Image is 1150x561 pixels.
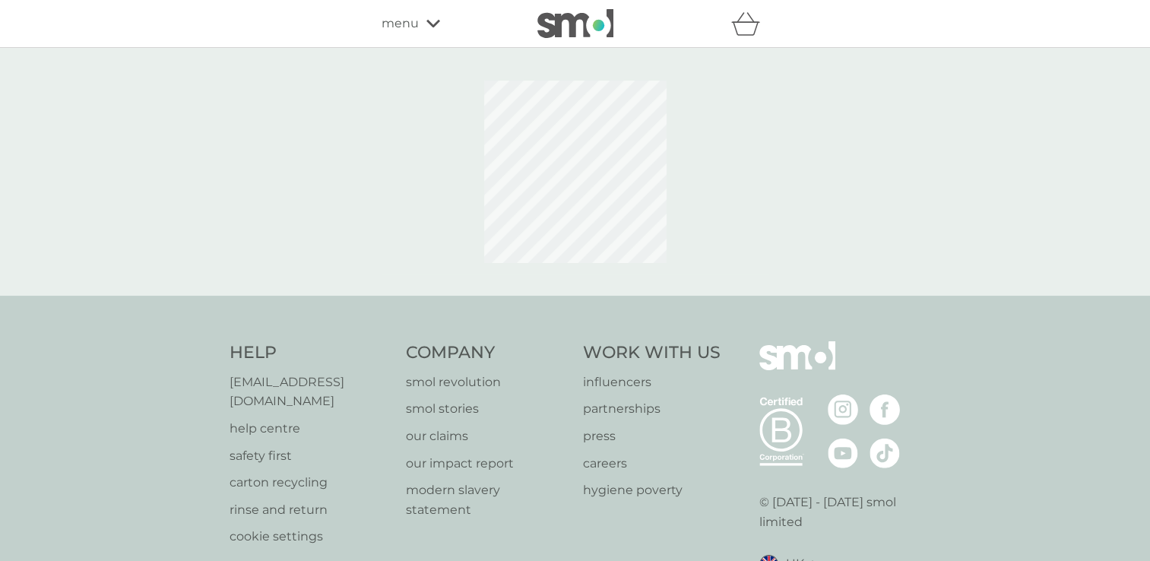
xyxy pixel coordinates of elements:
[583,399,721,419] a: partnerships
[230,473,391,493] a: carton recycling
[870,395,900,425] img: visit the smol Facebook page
[828,395,858,425] img: visit the smol Instagram page
[537,9,613,38] img: smol
[731,8,769,39] div: basket
[230,446,391,466] a: safety first
[828,438,858,468] img: visit the smol Youtube page
[759,341,835,393] img: smol
[406,426,568,446] a: our claims
[583,480,721,500] a: hygiene poverty
[406,399,568,419] a: smol stories
[406,341,568,365] h4: Company
[230,419,391,439] a: help centre
[406,480,568,519] a: modern slavery statement
[583,454,721,474] a: careers
[759,493,921,531] p: © [DATE] - [DATE] smol limited
[583,372,721,392] a: influencers
[406,372,568,392] a: smol revolution
[382,14,419,33] span: menu
[583,426,721,446] a: press
[230,500,391,520] a: rinse and return
[583,341,721,365] h4: Work With Us
[406,454,568,474] a: our impact report
[230,527,391,547] a: cookie settings
[230,341,391,365] h4: Help
[230,372,391,411] a: [EMAIL_ADDRESS][DOMAIN_NAME]
[870,438,900,468] img: visit the smol Tiktok page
